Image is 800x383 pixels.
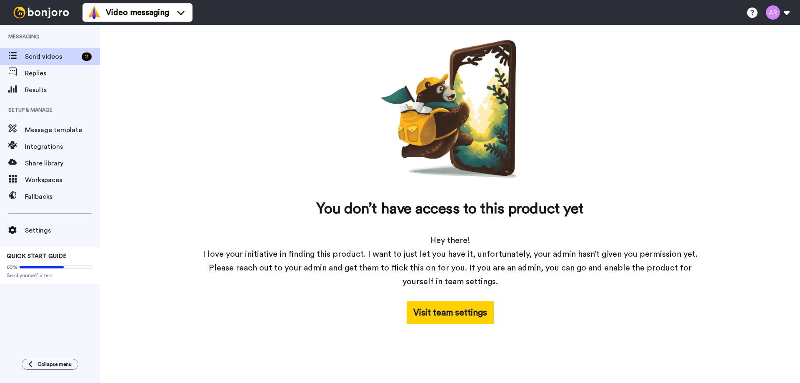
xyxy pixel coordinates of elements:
[200,234,700,289] div: Hey there! I love your initiative in finding this product. I want to just let you have it, unfort...
[10,7,72,18] img: bj-logo-header-white.svg
[25,85,100,95] span: Results
[25,125,100,135] span: Message template
[25,192,100,202] span: Fallbacks
[25,175,100,185] span: Workspaces
[25,68,100,78] span: Replies
[87,6,101,19] img: vm-color.svg
[413,306,487,320] div: Visit team settings
[25,225,100,235] span: Settings
[22,359,78,370] button: Collapse menu
[106,7,169,18] span: Video messaging
[37,361,72,368] span: Collapse menu
[25,142,100,152] span: Integrations
[7,264,17,270] span: 60%
[25,158,100,168] span: Share library
[82,53,92,61] div: 2
[200,201,700,218] h2: You don’t have access to this product yet
[7,272,93,279] span: Send yourself a test
[7,253,67,259] span: QUICK START GUIDE
[25,52,78,62] span: Send videos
